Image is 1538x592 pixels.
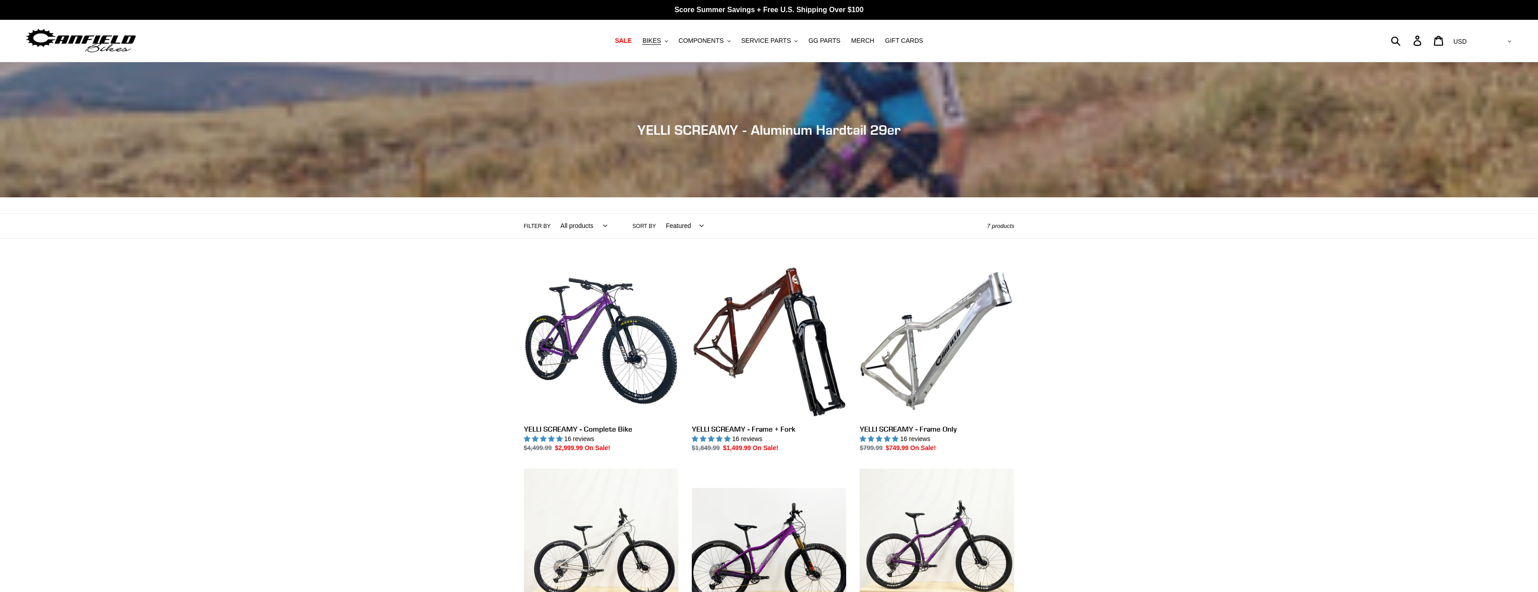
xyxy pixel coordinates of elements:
[851,37,874,45] span: MERCH
[880,35,928,47] a: GIFT CARDS
[674,35,735,47] button: COMPONENTS
[637,122,901,138] span: YELLI SCREAMY - Aluminum Hardtail 29er
[1396,31,1419,50] input: Search
[737,35,802,47] button: SERVICE PARTS
[808,37,840,45] span: GG PARTS
[638,35,672,47] button: BIKES
[679,37,724,45] span: COMPONENTS
[615,37,631,45] span: SALE
[741,37,791,45] span: SERVICE PARTS
[804,35,845,47] a: GG PARTS
[642,37,661,45] span: BIKES
[632,222,656,230] label: Sort by
[885,37,923,45] span: GIFT CARDS
[25,27,137,55] img: Canfield Bikes
[610,35,636,47] a: SALE
[524,222,551,230] label: Filter by
[987,223,1015,229] span: 7 products
[847,35,879,47] a: MERCH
